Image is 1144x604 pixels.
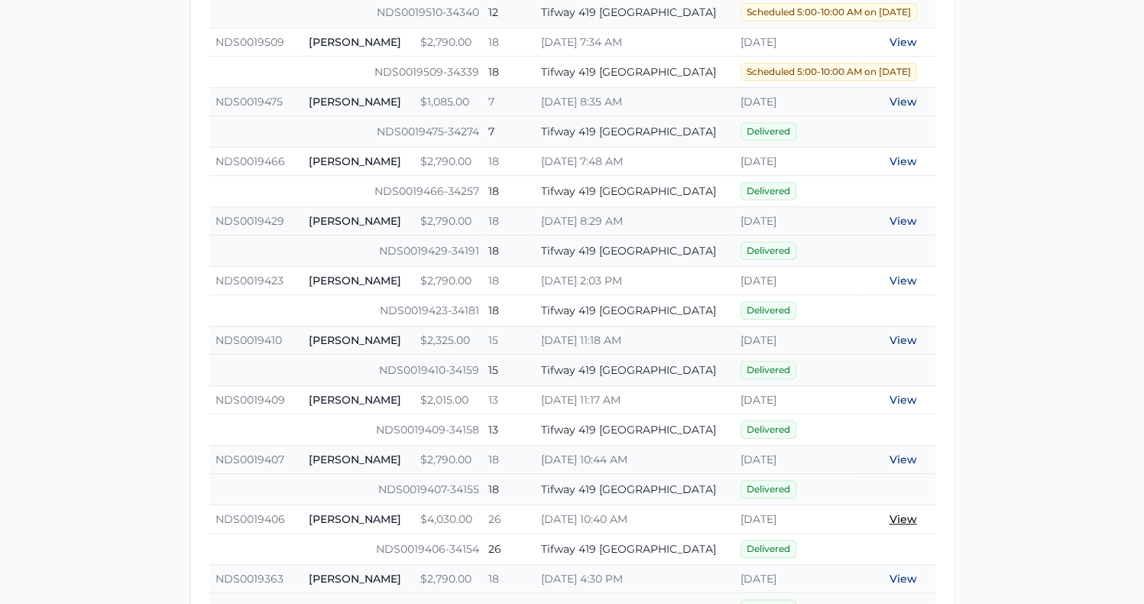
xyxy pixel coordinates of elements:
td: [DATE] 11:18 AM [535,326,734,355]
td: [PERSON_NAME] [303,207,414,235]
a: NDS0019466 [216,154,285,168]
td: Tifway 419 [GEOGRAPHIC_DATA] [535,295,734,326]
td: [DATE] [734,505,857,534]
td: [DATE] 4:30 PM [535,565,734,593]
td: NDS0019429-34191 [209,235,482,267]
a: View [890,95,917,109]
td: [PERSON_NAME] [303,565,414,593]
td: NDS0019423-34181 [209,295,482,326]
a: NDS0019409 [216,393,285,407]
a: NDS0019429 [216,214,284,228]
td: [DATE] [734,267,857,295]
span: Delivered [741,480,796,498]
td: Tifway 419 [GEOGRAPHIC_DATA] [535,176,734,207]
td: $2,325.00 [414,326,482,355]
span: Delivered [741,242,796,260]
a: NDS0019475 [216,95,283,109]
td: 7 [482,88,535,116]
td: Tifway 419 [GEOGRAPHIC_DATA] [535,116,734,148]
td: [PERSON_NAME] [303,148,414,176]
a: NDS0019363 [216,572,284,586]
a: View [890,453,917,466]
a: NDS0019407 [216,453,284,466]
td: $2,790.00 [414,267,482,295]
a: View [890,214,917,228]
td: 13 [482,386,535,414]
td: [PERSON_NAME] [303,446,414,474]
td: [DATE] 8:29 AM [535,207,734,235]
td: 18 [482,235,535,267]
td: [PERSON_NAME] [303,505,414,534]
span: Delivered [741,301,796,320]
td: [PERSON_NAME] [303,386,414,414]
td: $2,790.00 [414,565,482,593]
td: [DATE] 10:40 AM [535,505,734,534]
td: Tifway 419 [GEOGRAPHIC_DATA] [535,57,734,88]
td: [PERSON_NAME] [303,88,414,116]
td: 18 [482,28,535,57]
span: Scheduled 5:00-10:00 AM on [DATE] [741,63,917,81]
td: $2,790.00 [414,207,482,235]
td: 18 [482,565,535,593]
a: View [890,154,917,168]
td: Tifway 419 [GEOGRAPHIC_DATA] [535,235,734,267]
span: Delivered [741,540,796,558]
span: Delivered [741,361,796,379]
td: [DATE] [734,565,857,593]
td: [DATE] 8:35 AM [535,88,734,116]
td: [DATE] [734,88,857,116]
a: View [890,393,917,407]
td: [PERSON_NAME] [303,326,414,355]
td: 15 [482,355,535,386]
td: $2,790.00 [414,446,482,474]
td: $4,030.00 [414,505,482,534]
td: 18 [482,474,535,505]
td: $2,790.00 [414,28,482,57]
td: NDS0019509-34339 [209,57,482,88]
a: View [890,35,917,49]
td: 26 [482,534,535,565]
td: $1,085.00 [414,88,482,116]
td: NDS0019410-34159 [209,355,482,386]
td: NDS0019466-34257 [209,176,482,207]
td: 18 [482,57,535,88]
td: [DATE] 2:03 PM [535,267,734,295]
td: [DATE] 11:17 AM [535,386,734,414]
td: [DATE] [734,326,857,355]
td: [DATE] [734,148,857,176]
td: Tifway 419 [GEOGRAPHIC_DATA] [535,355,734,386]
td: [DATE] [734,386,857,414]
a: NDS0019410 [216,333,282,347]
a: View [890,333,917,347]
a: NDS0019509 [216,35,284,49]
span: Scheduled 5:00-10:00 AM on [DATE] [741,3,917,21]
td: NDS0019406-34154 [209,534,482,565]
td: Tifway 419 [GEOGRAPHIC_DATA] [535,414,734,446]
span: Delivered [741,182,796,200]
td: $2,790.00 [414,148,482,176]
td: 7 [482,116,535,148]
td: NDS0019475-34274 [209,116,482,148]
td: [PERSON_NAME] [303,28,414,57]
td: 15 [482,326,535,355]
td: 18 [482,176,535,207]
td: Tifway 419 [GEOGRAPHIC_DATA] [535,474,734,505]
td: 13 [482,414,535,446]
span: Delivered [741,421,796,439]
td: Tifway 419 [GEOGRAPHIC_DATA] [535,534,734,565]
td: 18 [482,148,535,176]
a: View [890,274,917,287]
td: NDS0019409-34158 [209,414,482,446]
a: NDS0019423 [216,274,284,287]
td: [DATE] 10:44 AM [535,446,734,474]
td: [DATE] 7:48 AM [535,148,734,176]
span: Delivered [741,122,796,141]
a: NDS0019406 [216,512,285,526]
td: 26 [482,505,535,534]
td: 18 [482,207,535,235]
td: 18 [482,295,535,326]
td: 18 [482,446,535,474]
td: [DATE] [734,207,857,235]
a: View [890,512,917,526]
td: NDS0019407-34155 [209,474,482,505]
